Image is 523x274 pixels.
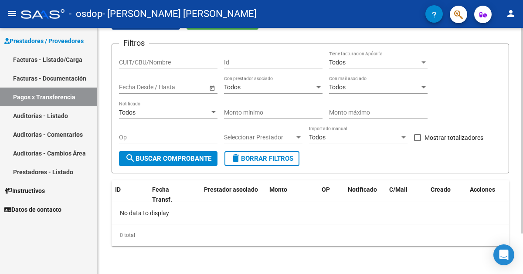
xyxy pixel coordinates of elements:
[266,180,318,209] datatable-header-cell: Monto
[69,4,102,24] span: - osdop
[153,84,196,91] input: End date
[112,180,149,209] datatable-header-cell: ID
[224,151,299,166] button: Borrar Filtros
[309,134,326,141] span: Todos
[119,109,136,116] span: Todos
[4,205,61,214] span: Datos de contacto
[125,153,136,163] mat-icon: search
[119,84,146,91] input: Start date
[231,153,241,163] mat-icon: delete
[506,8,516,19] mat-icon: person
[389,186,408,193] span: C/Mail
[431,186,451,193] span: Creado
[269,186,287,193] span: Monto
[329,84,346,91] span: Todos
[231,155,293,162] span: Borrar Filtros
[112,202,509,224] div: No data to display
[386,180,427,209] datatable-header-cell: C/Mail
[102,4,257,24] span: - [PERSON_NAME] [PERSON_NAME]
[427,180,466,209] datatable-header-cell: Creado
[329,59,346,66] span: Todos
[425,132,483,143] span: Mostrar totalizadores
[200,180,266,209] datatable-header-cell: Prestador asociado
[149,180,188,209] datatable-header-cell: Fecha Transf.
[152,186,172,203] span: Fecha Transf.
[207,83,217,92] button: Open calendar
[7,8,17,19] mat-icon: menu
[4,36,84,46] span: Prestadores / Proveedores
[224,134,295,141] span: Seleccionar Prestador
[119,37,149,49] h3: Filtros
[322,186,330,193] span: OP
[4,186,45,196] span: Instructivos
[125,155,211,162] span: Buscar Comprobante
[224,84,241,91] span: Todos
[493,244,514,265] div: Open Intercom Messenger
[115,186,121,193] span: ID
[119,151,217,166] button: Buscar Comprobante
[348,186,377,193] span: Notificado
[318,180,344,209] datatable-header-cell: OP
[112,224,509,246] div: 0 total
[344,180,386,209] datatable-header-cell: Notificado
[470,186,495,193] span: Acciones
[204,186,258,193] span: Prestador asociado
